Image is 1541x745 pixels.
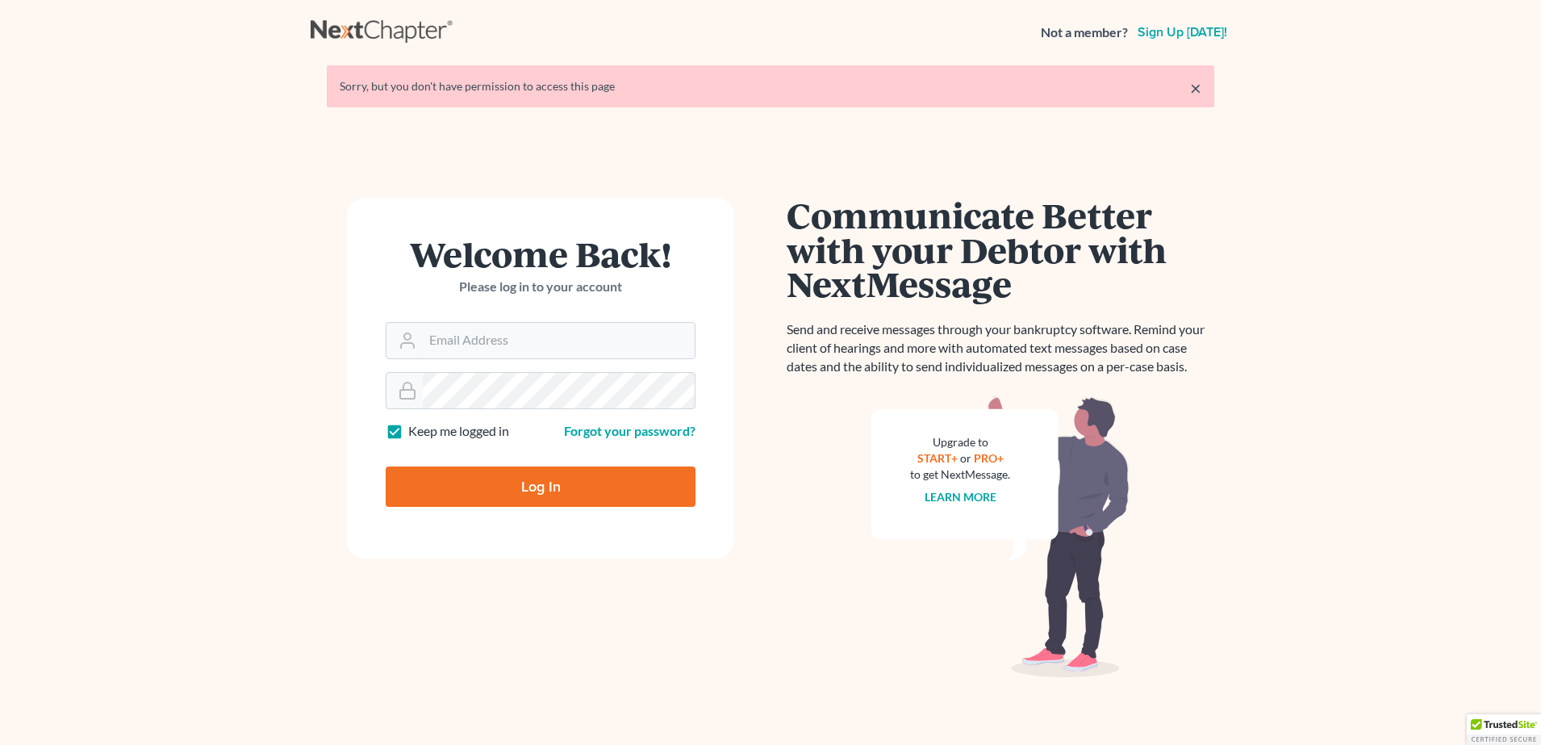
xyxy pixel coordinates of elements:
[1467,714,1541,745] div: TrustedSite Certified
[925,490,996,504] a: Learn more
[787,320,1214,376] p: Send and receive messages through your bankruptcy software. Remind your client of hearings and mo...
[340,78,1201,94] div: Sorry, but you don't have permission to access this page
[910,467,1010,483] div: to get NextMessage.
[1041,23,1128,42] strong: Not a member?
[1134,26,1230,39] a: Sign up [DATE]!
[871,396,1130,678] img: nextmessage_bg-59042aed3d76b12b5cd301f8e5b87938c9018125f34e5fa2b7a6b67550977c72.svg
[787,198,1214,301] h1: Communicate Better with your Debtor with NextMessage
[423,323,695,358] input: Email Address
[386,278,695,296] p: Please log in to your account
[386,236,695,271] h1: Welcome Back!
[564,423,695,438] a: Forgot your password?
[910,434,1010,450] div: Upgrade to
[408,422,509,441] label: Keep me logged in
[386,467,695,507] input: Log In
[1190,78,1201,98] a: ×
[974,451,1004,465] a: PRO+
[960,451,971,465] span: or
[917,451,958,465] a: START+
